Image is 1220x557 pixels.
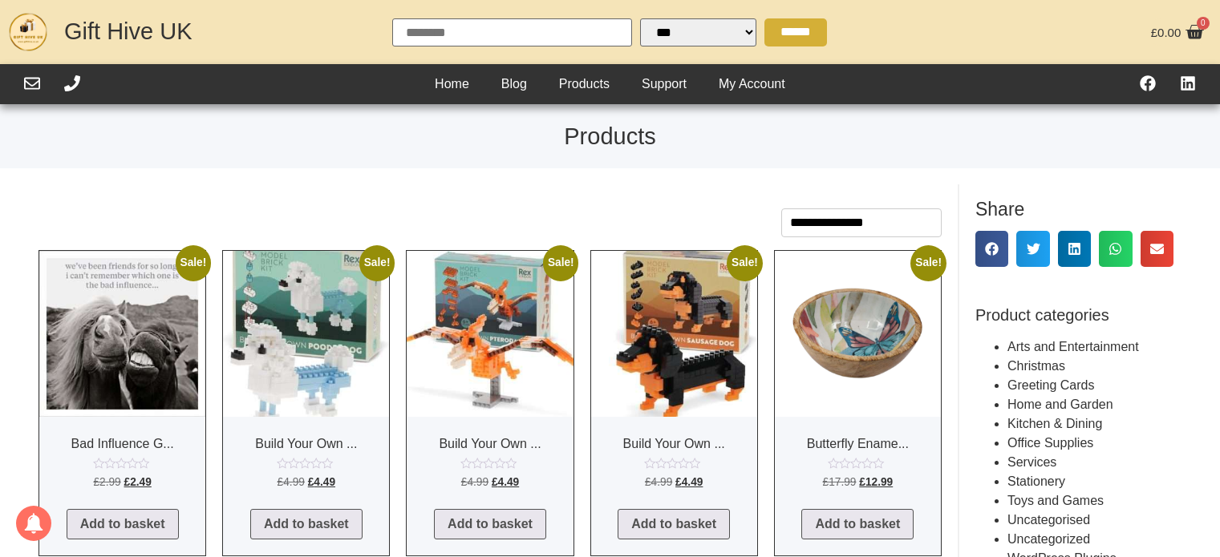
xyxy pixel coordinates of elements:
[1007,532,1090,546] a: Uncategorized
[801,509,914,539] a: Add to basket: “Butterfly Enamel Bowl”
[176,245,211,281] span: Sale!
[859,476,893,488] bdi: 12.99
[492,476,498,488] span: £
[359,245,395,281] span: Sale!
[461,476,488,488] bdi: 4.99
[93,458,152,469] div: Rated 0 out of 5
[1007,474,1065,488] a: Stationery
[460,458,520,469] div: Rated 0 out of 5
[308,476,314,488] span: £
[64,75,80,91] a: Call Us
[278,476,284,488] span: £
[543,72,626,96] a: Products
[823,476,829,488] span: £
[461,476,468,488] span: £
[975,305,1173,325] h5: Product categories
[278,476,305,488] bdi: 4.99
[775,251,941,417] img: Butterfly Enamel Bowl
[1007,378,1095,392] a: Greeting Cards
[1151,26,1157,39] span: £
[1007,513,1090,527] a: Uncategorised
[1007,340,1139,353] a: Arts and Entertainment
[1140,75,1156,91] a: Visit our Facebook Page
[781,208,942,237] select: Shop order
[250,509,363,539] a: Add to basket: “Build Your Own Poodle Model Brick Kit”
[644,458,703,469] div: Rated 0 out of 5
[675,476,703,488] bdi: 4.49
[492,476,519,488] bdi: 4.49
[67,509,179,539] a: Add to basket: “Bad Influence Greeting Card”
[975,231,1008,267] div: Share on facebook
[1016,231,1049,267] div: Share on twitter
[223,251,389,417] img: Build Your Own Poodle Model Brick Kit
[124,476,152,488] bdi: 2.49
[64,75,80,94] div: Call Us
[1007,359,1065,373] a: Christmas
[645,476,651,488] span: £
[223,430,389,458] h2: Build Your Own ...
[591,251,757,496] a: Sale! Build Your Own ...Rated 0 out of 5
[859,476,865,488] span: £
[775,251,941,496] a: Sale! Butterfly Ename...Rated 0 out of 5
[1058,231,1091,267] div: Share on linkedin
[703,72,801,96] a: My Account
[407,430,573,458] h2: Build Your Own ...
[1141,231,1173,267] div: Share on email
[626,72,703,96] a: Support
[645,476,672,488] bdi: 4.99
[434,509,546,539] a: Add to basket: “Build Your Own Pterodactyl Dinosaur Model Brick Kit”
[1007,417,1102,430] a: Kitchen & Dining
[591,251,757,417] img: Build Your Own Sausage Dog Model Brick Kit
[407,251,573,496] a: Sale! Build Your Own ...Rated 0 out of 5
[823,476,857,488] bdi: 17.99
[8,12,48,52] img: GHUK-Site-Icon-2024-2
[1007,494,1104,507] a: Toys and Games
[64,18,193,44] a: Gift Hive UK
[675,476,682,488] span: £
[775,430,941,458] h2: Butterfly Ename...
[277,458,336,469] div: Rated 0 out of 5
[24,75,40,91] a: Email Us
[419,72,485,96] a: Home
[910,245,946,281] span: Sale!
[1007,436,1093,450] a: Office Supplies
[39,251,205,496] a: Sale! Bad Influence G...Rated 0 out of 5
[308,476,335,488] bdi: 4.49
[419,72,801,96] nav: Header Menu
[975,200,1173,219] h5: Share
[1197,17,1210,30] span: 0
[223,251,389,496] a: Sale! Build Your Own ...Rated 0 out of 5
[591,430,757,458] h2: Build Your Own ...
[828,458,887,469] div: Rated 0 out of 5
[1099,231,1132,267] div: Share on whatsapp
[1180,75,1196,91] a: Find Us On LinkedIn
[93,476,99,488] span: £
[618,509,730,539] a: Add to basket: “Build Your Own Sausage Dog Model Brick Kit”
[1147,18,1208,46] a: £0.00 0
[39,251,205,417] img: Bad Influence Greeting Card
[1007,455,1056,469] a: Services
[727,245,762,281] span: Sale!
[407,251,573,417] img: Build Your Own Pterodactyl Dinosaur Model Brick Kit
[485,72,543,96] a: Blog
[93,476,120,488] bdi: 2.99
[1151,26,1181,39] bdi: 0.00
[124,476,131,488] span: £
[1007,398,1113,411] a: Home and Garden
[543,245,578,281] span: Sale!
[39,430,205,458] h2: Bad Influence G...
[8,125,1212,148] h1: Products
